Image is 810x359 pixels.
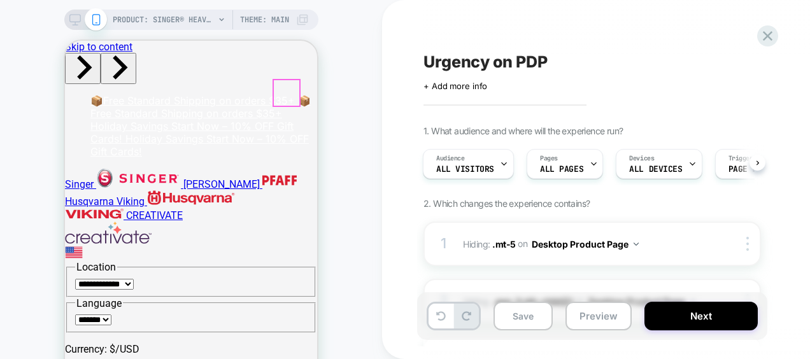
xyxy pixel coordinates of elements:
[463,235,706,253] span: Hiding :
[25,92,244,117] span: Holiday Savings Start Now – 10% OFF Gift Cards!
[36,12,71,43] button: Go to first slide
[25,79,244,117] a: 2 of 2
[423,81,487,91] span: + Add more info
[728,165,772,174] span: Page Load
[25,53,230,66] span: 📦Free Standard Shipping on orders $35+
[728,154,753,163] span: Trigger
[494,302,553,330] button: Save
[118,137,232,150] a: Link to PFAFF homepage
[746,237,749,251] img: close
[492,238,516,249] span: .mt-5
[423,52,547,71] span: Urgency on PDP
[436,154,465,163] span: Audience
[634,243,639,246] img: down arrow
[423,125,623,136] span: 1. What audience and where will the experience run?
[565,302,632,330] button: Preview
[532,235,639,253] button: Desktop Product Page
[644,302,758,330] button: Next
[61,169,118,181] span: CREATIVATE
[540,165,583,174] span: ALL PAGES
[437,288,450,314] div: 2
[198,338,218,353] button: Search
[423,198,590,209] span: 2. Which changes the experience contains?
[10,257,58,269] legend: Language
[240,10,289,30] span: Theme: MAIN
[437,231,450,257] div: 1
[518,236,527,251] span: on
[25,53,246,79] span: 📦Free Standard Shipping on orders $35+
[629,154,654,163] span: Devices
[113,10,215,30] span: PRODUCT: SINGER® Heavy Duty 4452 Sewing Machine
[540,154,558,163] span: Pages
[25,53,246,79] a: 1 of 2
[25,79,229,104] span: Holiday Savings Start Now – 10% OFF Gift Cards!
[118,137,195,150] span: [PERSON_NAME]
[629,165,682,174] span: ALL DEVICES
[10,220,52,232] legend: Location
[436,165,494,174] span: All Visitors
